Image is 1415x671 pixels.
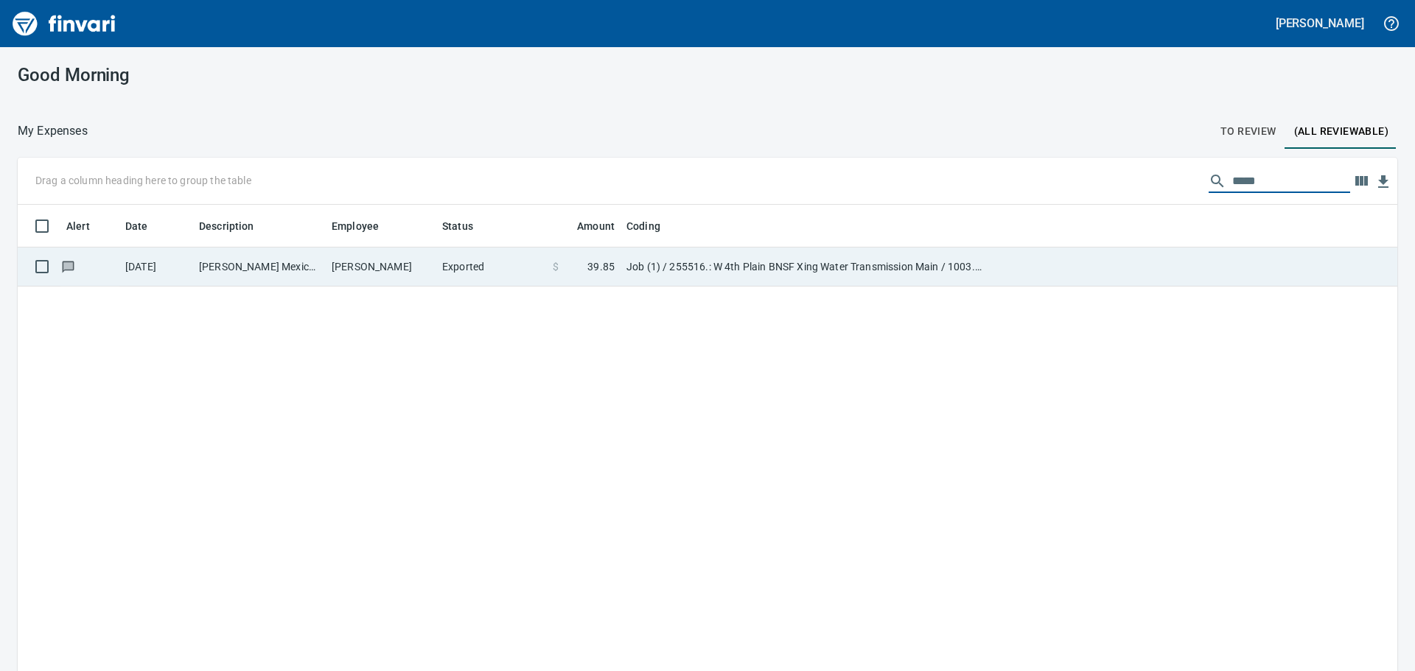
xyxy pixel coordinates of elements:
span: $ [553,259,559,274]
span: Has messages [60,261,76,271]
td: Job (1) / 255516.: W 4th Plain BNSF Xing Water Transmission Main / 1003. .: General Requirements ... [621,247,989,287]
p: Drag a column heading here to group the table [35,173,251,188]
span: Employee [332,217,398,235]
span: Description [199,217,254,235]
h5: [PERSON_NAME] [1276,15,1364,31]
span: Coding [626,217,679,235]
span: Status [442,217,473,235]
span: Description [199,217,273,235]
td: [PERSON_NAME] Mexican Food L [PERSON_NAME] WA [193,247,326,287]
span: Employee [332,217,379,235]
span: 39.85 [587,259,615,274]
img: Finvari [9,6,119,41]
span: Status [442,217,492,235]
span: Alert [66,217,109,235]
button: Choose columns to display [1350,170,1372,192]
button: Download Table [1372,171,1394,193]
td: [PERSON_NAME] [326,247,436,287]
span: Amount [577,217,615,235]
span: Date [125,217,167,235]
td: [DATE] [119,247,193,287]
td: Exported [436,247,547,287]
span: Coding [626,217,660,235]
span: (All Reviewable) [1294,122,1388,141]
span: Alert [66,217,90,235]
span: To Review [1220,122,1276,141]
span: Date [125,217,148,235]
nav: breadcrumb [18,122,88,140]
button: [PERSON_NAME] [1272,12,1368,35]
p: My Expenses [18,122,88,140]
h3: Good Morning [18,65,454,85]
span: Amount [558,217,615,235]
